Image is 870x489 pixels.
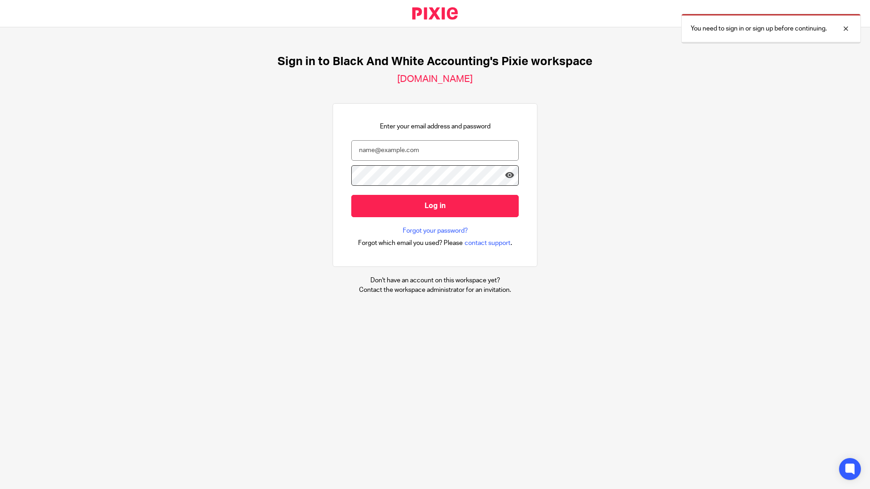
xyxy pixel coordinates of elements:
[397,73,473,85] h2: [DOMAIN_NAME]
[278,55,592,69] h1: Sign in to Black And White Accounting's Pixie workspace
[691,24,827,33] p: You need to sign in or sign up before continuing.
[403,226,468,235] a: Forgot your password?
[465,239,511,248] span: contact support
[358,239,463,248] span: Forgot which email you used? Please
[351,140,519,161] input: name@example.com
[359,285,511,295] p: Contact the workspace administrator for an invitation.
[351,195,519,217] input: Log in
[359,276,511,285] p: Don't have an account on this workspace yet?
[380,122,491,131] p: Enter your email address and password
[358,238,512,248] div: .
